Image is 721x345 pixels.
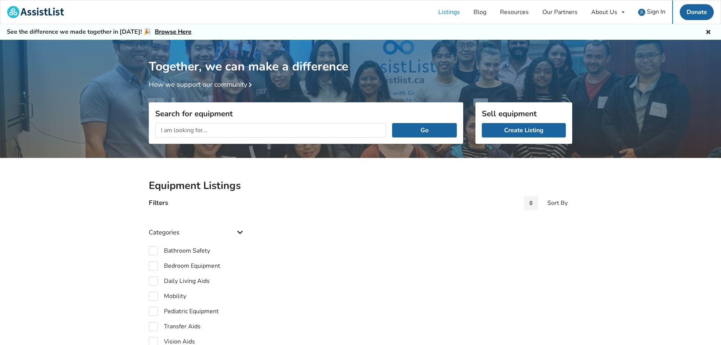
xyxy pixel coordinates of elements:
div: About Us [591,9,617,15]
label: Daily Living Aids [149,276,210,286]
a: Our Partners [536,0,584,24]
input: I am looking for... [155,123,386,137]
label: Transfer Aids [149,322,201,331]
a: Browse Here [155,28,192,36]
h3: Sell equipment [482,109,566,119]
h2: Equipment Listings [149,179,572,192]
a: Listings [431,0,467,24]
h1: Together, we can make a difference [149,40,572,74]
span: Sign In [647,8,665,16]
a: user icon Sign In [631,0,672,24]
img: assistlist-logo [7,6,64,18]
img: user icon [638,9,645,16]
label: Bathroom Safety [149,246,210,255]
button: Go [392,123,457,137]
a: Donate [680,4,714,20]
h4: Filters [149,198,168,207]
a: Resources [493,0,536,24]
h5: See the difference we made together in [DATE]! 🎉 [7,28,192,36]
label: Mobility [149,292,186,301]
label: Pediatric Equipment [149,307,219,316]
a: How we support our community [149,80,255,89]
label: Bedroom Equipment [149,261,220,270]
h3: Search for equipment [155,109,457,119]
a: Create Listing [482,123,566,137]
div: Categories [149,213,246,240]
a: Blog [467,0,493,24]
div: Sort By [547,200,568,206]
